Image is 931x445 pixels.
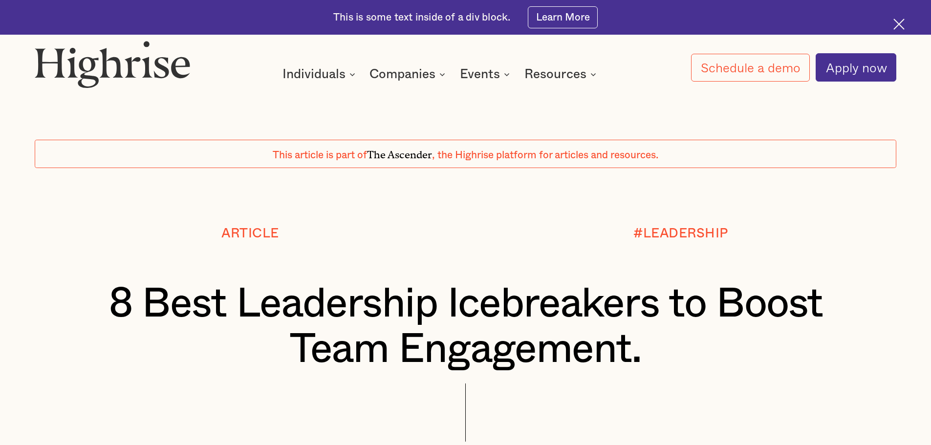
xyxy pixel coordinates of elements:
[524,68,586,80] div: Resources
[893,19,905,30] img: Cross icon
[333,11,510,24] div: This is some text inside of a div block.
[816,53,896,82] a: Apply now
[35,41,190,87] img: Highrise logo
[273,150,367,160] span: This article is part of
[369,68,448,80] div: Companies
[691,54,810,82] a: Schedule a demo
[367,146,432,158] span: The Ascender
[460,68,513,80] div: Events
[633,226,728,240] div: #LEADERSHIP
[528,6,598,28] a: Learn More
[71,281,861,373] h1: 8 Best Leadership Icebreakers to Boost Team Engagement.
[282,68,346,80] div: Individuals
[282,68,358,80] div: Individuals
[460,68,500,80] div: Events
[432,150,658,160] span: , the Highrise platform for articles and resources.
[221,226,279,240] div: Article
[524,68,599,80] div: Resources
[369,68,435,80] div: Companies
